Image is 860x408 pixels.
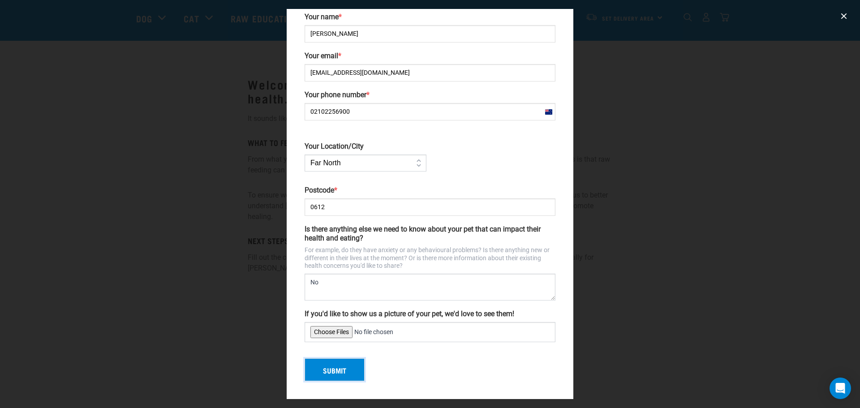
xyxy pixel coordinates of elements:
div: New Zealand: +64 [542,103,555,120]
label: Your email [305,52,555,60]
label: Is there anything else we need to know about your pet that can impact their health and eating? [305,225,555,243]
label: If you'd like to show us a picture of your pet, we'd love to see them! [305,309,555,318]
label: Your Location/City [305,142,426,151]
label: Your name [305,13,555,21]
button: Submit [305,358,365,382]
label: Postcode [305,186,555,195]
button: close [837,9,851,23]
label: Your phone number [305,90,555,99]
p: For example, do they have anxiety or any behavioural problems? Is there anything new or different... [305,246,555,270]
div: Open Intercom Messenger [830,378,851,399]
